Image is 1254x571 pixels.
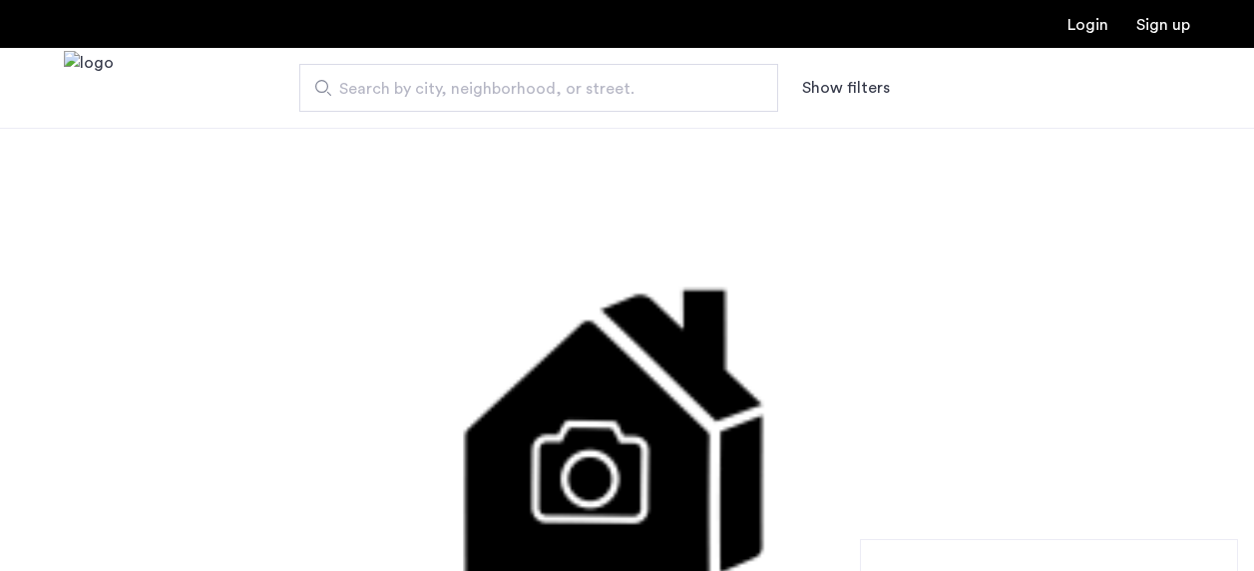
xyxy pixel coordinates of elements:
span: Search by city, neighborhood, or street. [339,77,722,101]
input: Apartment Search [299,64,778,112]
button: Show or hide filters [802,76,890,100]
a: Cazamio Logo [64,51,114,126]
a: Registration [1136,17,1190,33]
img: logo [64,51,114,126]
a: Login [1067,17,1108,33]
